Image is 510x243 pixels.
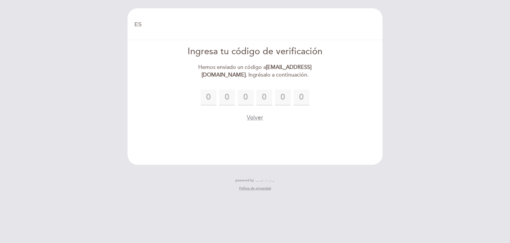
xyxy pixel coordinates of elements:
a: Política de privacidad [239,186,271,191]
input: 0 [294,90,309,106]
img: MEITRE [256,179,275,182]
span: powered by [235,178,254,183]
input: 0 [219,90,235,106]
button: Volver [247,114,263,122]
input: 0 [238,90,254,106]
input: 0 [275,90,291,106]
input: 0 [256,90,272,106]
div: Ingresa tu código de verificación [179,45,331,58]
div: Hemos enviado un código a . Ingrésalo a continuación. [179,64,331,79]
input: 0 [201,90,216,106]
strong: [EMAIL_ADDRESS][DOMAIN_NAME] [202,64,312,78]
a: powered by [235,178,275,183]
